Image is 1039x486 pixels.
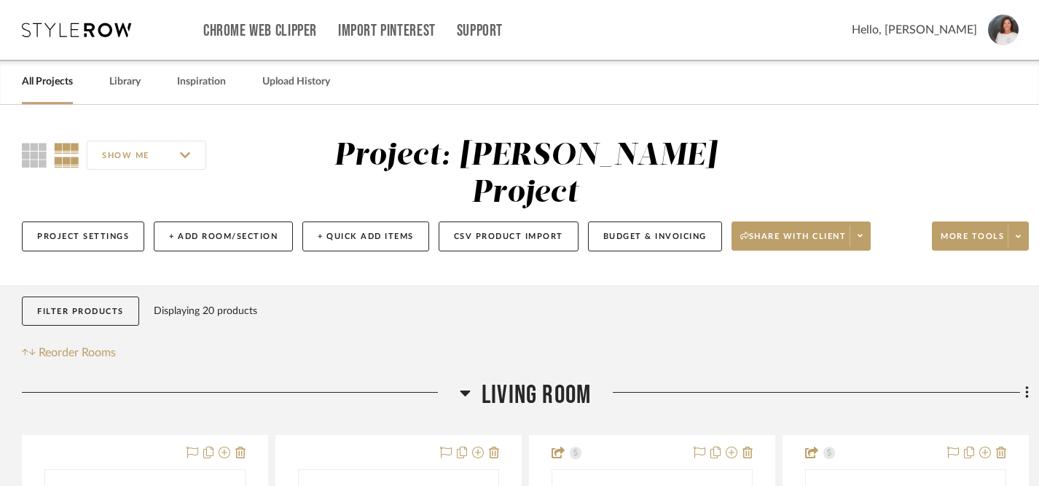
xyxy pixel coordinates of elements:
[457,25,503,37] a: Support
[941,231,1004,253] span: More tools
[740,231,847,253] span: Share with client
[262,72,330,92] a: Upload History
[22,297,139,326] button: Filter Products
[154,222,293,251] button: + Add Room/Section
[22,72,73,92] a: All Projects
[302,222,429,251] button: + Quick Add Items
[109,72,141,92] a: Library
[22,222,144,251] button: Project Settings
[334,141,717,208] div: Project: [PERSON_NAME] Project
[154,297,257,326] div: Displaying 20 products
[988,15,1019,45] img: avatar
[732,222,871,251] button: Share with client
[338,25,436,37] a: Import Pinterest
[588,222,722,251] button: Budget & Invoicing
[22,344,116,361] button: Reorder Rooms
[177,72,226,92] a: Inspiration
[932,222,1029,251] button: More tools
[39,344,116,361] span: Reorder Rooms
[852,21,977,39] span: Hello, [PERSON_NAME]
[203,25,317,37] a: Chrome Web Clipper
[482,380,591,411] span: Living Room
[439,222,579,251] button: CSV Product Import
